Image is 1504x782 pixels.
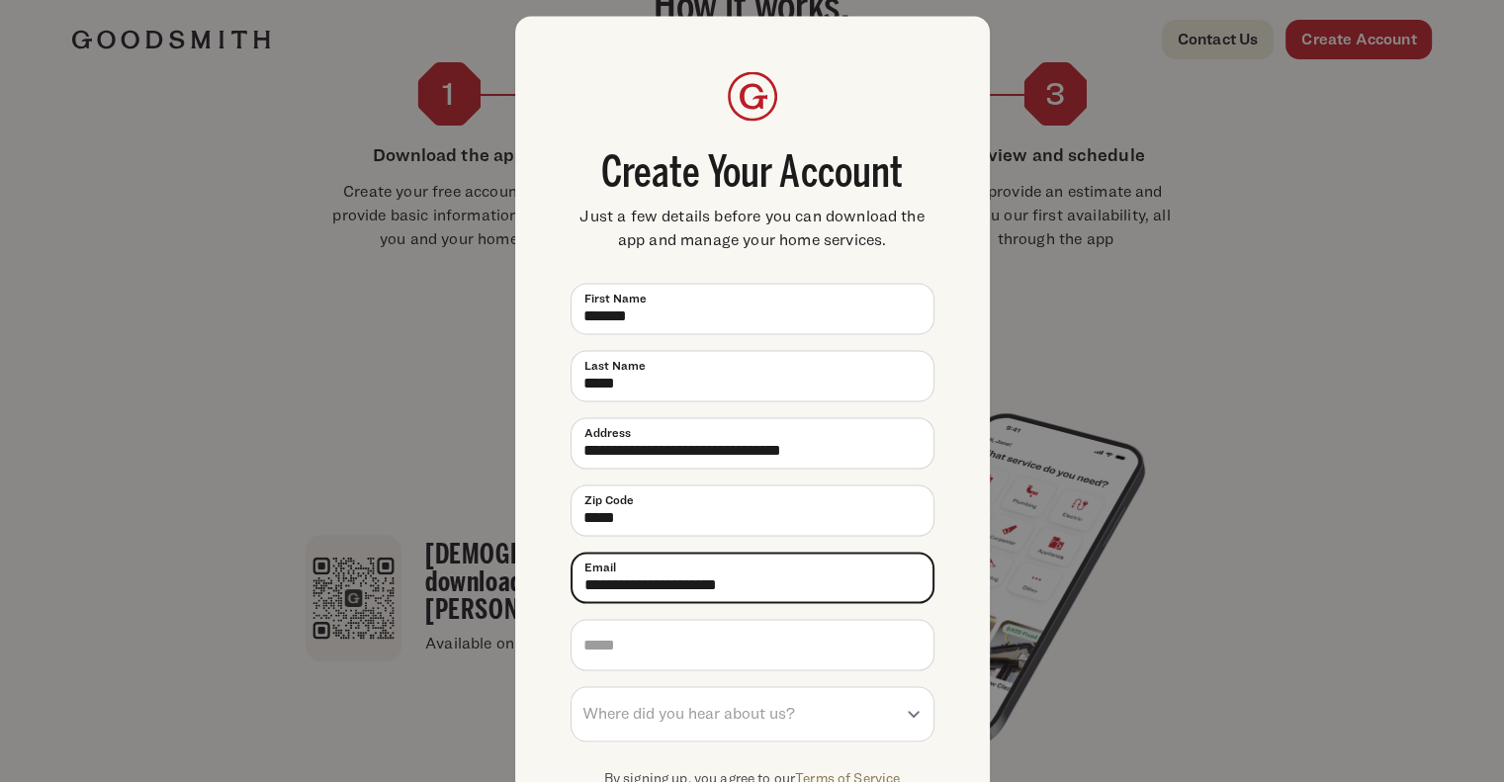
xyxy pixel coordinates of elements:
[584,558,616,575] span: Email
[571,152,934,196] span: Create Your Account
[584,356,646,374] span: Last Name
[584,423,631,441] span: Address
[584,289,647,306] span: First Name
[584,490,634,508] span: Zip Code
[571,204,934,251] span: Just a few details before you can download the app and manage your home services.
